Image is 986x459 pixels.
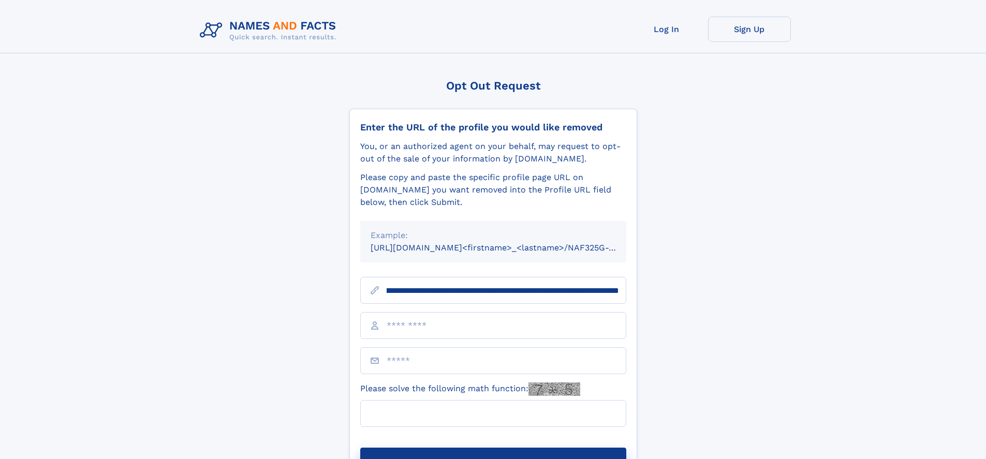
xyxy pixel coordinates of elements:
[625,17,708,42] a: Log In
[371,229,616,242] div: Example:
[360,382,580,396] label: Please solve the following math function:
[371,243,646,253] small: [URL][DOMAIN_NAME]<firstname>_<lastname>/NAF325G-xxxxxxxx
[196,17,345,45] img: Logo Names and Facts
[360,122,626,133] div: Enter the URL of the profile you would like removed
[360,171,626,209] div: Please copy and paste the specific profile page URL on [DOMAIN_NAME] you want removed into the Pr...
[349,79,637,92] div: Opt Out Request
[708,17,791,42] a: Sign Up
[360,140,626,165] div: You, or an authorized agent on your behalf, may request to opt-out of the sale of your informatio...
